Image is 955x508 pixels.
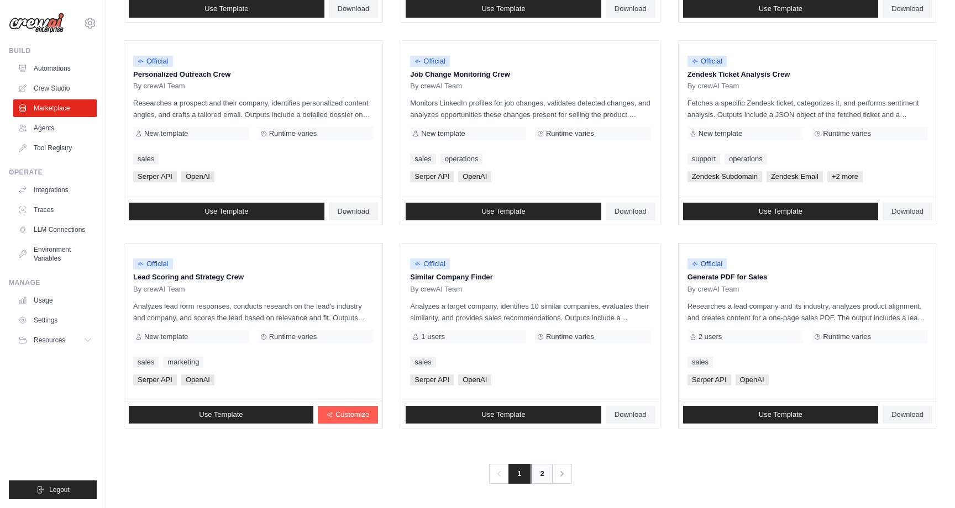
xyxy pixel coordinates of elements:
span: By crewAI Team [688,82,739,91]
span: Use Template [481,4,525,13]
button: Logout [9,480,97,499]
span: New template [144,332,188,341]
p: Analyzes a target company, identifies 10 similar companies, evaluates their similarity, and provi... [410,300,650,324]
a: Download [606,203,655,220]
a: Use Template [683,406,879,424]
a: sales [410,154,435,165]
span: Use Template [481,410,525,419]
a: sales [133,357,159,368]
a: Use Template [129,203,324,220]
p: Zendesk Ticket Analysis Crew [688,69,928,80]
a: Traces [13,201,97,219]
span: Use Template [759,410,802,419]
span: New template [144,129,188,138]
span: New template [421,129,465,138]
span: By crewAI Team [133,82,185,91]
p: Researches a lead company and its industry, analyzes product alignment, and creates content for a... [688,300,928,324]
div: Manage [9,278,97,287]
div: Build [9,46,97,55]
a: sales [133,154,159,165]
a: Download [883,203,932,220]
span: Official [410,258,450,269]
a: Environment Variables [13,241,97,267]
span: By crewAI Team [688,285,739,294]
span: Official [688,258,727,269]
a: Download [329,203,379,220]
span: Official [410,56,450,67]
a: LLM Connections [13,221,97,239]
span: OpenAI [181,171,214,182]
span: Use Template [199,410,243,419]
span: Download [891,410,923,419]
a: Use Template [683,203,879,220]
a: Marketplace [13,99,97,117]
span: OpenAI [458,171,491,182]
p: Similar Company Finder [410,272,650,283]
span: Use Template [759,207,802,216]
a: Crew Studio [13,80,97,97]
span: Customize [335,410,369,419]
a: Automations [13,60,97,77]
span: 2 users [699,332,722,341]
span: OpenAI [458,374,491,385]
a: Use Template [406,406,601,424]
span: By crewAI Team [133,285,185,294]
span: Runtime varies [269,332,317,341]
span: Download [891,4,923,13]
span: Zendesk Email [767,171,823,182]
p: Job Change Monitoring Crew [410,69,650,80]
a: operations [440,154,483,165]
a: Use Template [129,406,313,424]
nav: Pagination [489,464,571,484]
span: Serper API [133,374,177,385]
p: Lead Scoring and Strategy Crew [133,272,374,283]
span: Serper API [410,374,454,385]
span: 1 users [421,332,445,341]
p: Analyzes lead form responses, conducts research on the lead's industry and company, and scores th... [133,300,374,324]
p: Researches a prospect and their company, identifies personalized content angles, and crafts a tai... [133,97,374,120]
span: Download [338,4,370,13]
a: sales [410,357,435,368]
a: Tool Registry [13,139,97,157]
p: Personalized Outreach Crew [133,69,374,80]
span: Serper API [133,171,177,182]
a: Download [606,406,655,424]
span: Runtime varies [823,129,871,138]
a: Agents [13,119,97,137]
span: Runtime varies [269,129,317,138]
img: Logo [9,13,64,34]
a: sales [688,357,713,368]
span: Official [133,56,173,67]
a: Download [883,406,932,424]
span: Download [615,410,647,419]
a: Integrations [13,181,97,199]
p: Fetches a specific Zendesk ticket, categorizes it, and performs sentiment analysis. Outputs inclu... [688,97,928,120]
a: Settings [13,311,97,329]
a: operations [725,154,767,165]
span: Download [615,207,647,216]
span: Logout [49,485,70,494]
span: Serper API [410,171,454,182]
a: Customize [318,406,378,424]
span: OpenAI [181,374,214,385]
span: Resources [34,336,65,345]
span: Download [338,207,370,216]
a: Use Template [406,203,601,220]
span: Use Template [204,4,248,13]
span: Download [891,207,923,216]
span: Runtime varies [546,129,594,138]
span: 1 [508,464,530,484]
p: Monitors LinkedIn profiles for job changes, validates detected changes, and analyzes opportunitie... [410,97,650,120]
span: Use Template [759,4,802,13]
span: Official [133,258,173,269]
span: Use Template [481,207,525,216]
span: Download [615,4,647,13]
p: Generate PDF for Sales [688,272,928,283]
span: By crewAI Team [410,285,462,294]
span: Serper API [688,374,731,385]
span: Use Template [204,207,248,216]
div: Operate [9,168,97,177]
a: Usage [13,292,97,309]
span: Zendesk Subdomain [688,171,762,182]
span: OpenAI [736,374,769,385]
